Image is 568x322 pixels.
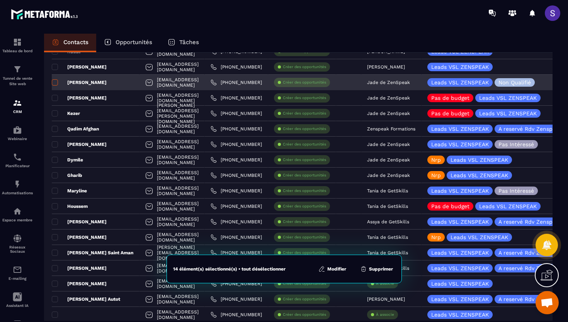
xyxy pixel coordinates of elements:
p: A reservé Rdv Zenspeak [498,250,562,255]
a: [PHONE_NUMBER] [211,312,262,318]
p: Nrp [431,235,441,240]
a: [PHONE_NUMBER] [211,281,262,287]
p: Tania de GetSkills [367,235,408,240]
p: E-mailing [2,276,33,281]
a: automationsautomationsWebinaire [2,120,33,147]
img: social-network [13,234,22,243]
p: Leads VSL ZENSPEAK [431,219,489,224]
p: Tunnel de vente Site web [2,76,33,87]
p: Pas de budget [431,204,469,209]
p: Créer des opportunités [283,173,326,178]
p: [PERSON_NAME] [52,141,107,147]
p: Leads VSL ZENSPEAK [431,281,489,286]
a: [PHONE_NUMBER] [211,188,262,194]
img: scheduler [13,152,22,162]
a: Tâches [160,34,207,52]
a: schedulerschedulerPlanificateur [2,147,33,174]
button: Modifier [316,265,349,273]
p: Jade de ZenSpeak [367,142,410,147]
p: Tâches [179,39,199,46]
a: [PHONE_NUMBER] [211,141,262,147]
p: Assya de GetSkills [367,219,409,224]
p: Leads VSL ZENSPEAK [431,80,489,85]
p: [PERSON_NAME] [52,95,107,101]
p: Leads VSL ZENSPEAK [431,250,489,255]
a: [PHONE_NUMBER] [211,64,262,70]
p: Tania de GetSkills [367,188,408,194]
p: Tania de GetSkills [367,204,408,209]
p: Pas de budget [431,111,469,116]
img: automations [13,125,22,135]
p: CRM [2,110,33,114]
p: [PERSON_NAME] [52,219,107,225]
p: Leads VSL ZENSPEAK [431,126,489,132]
p: Leads VSL ZENSPEAK [479,111,537,116]
p: A reservé Rdv Zenspeak [498,296,562,302]
p: Créer des opportunités [283,111,326,116]
a: automationsautomationsEspace membre [2,201,33,228]
p: Jade de ZenSpeak [367,95,410,101]
p: Créer des opportunités [283,157,326,163]
p: Opportunités [116,39,152,46]
p: Pas Intéressé [498,188,534,194]
a: automationsautomationsAutomatisations [2,174,33,201]
img: formation [13,65,22,74]
p: Créer des opportunités [283,281,326,286]
p: Créer des opportunités [283,204,326,209]
p: Créer des opportunités [283,312,326,317]
p: Non Qualifié [498,80,531,85]
p: Leads VSL ZENSPEAK [431,188,489,194]
a: [PHONE_NUMBER] [211,79,262,86]
p: Jade de ZenSpeak [367,173,410,178]
a: Assistant IA [2,286,33,313]
p: Pas de budget [431,95,469,101]
a: [PHONE_NUMBER] [211,219,262,225]
p: [PERSON_NAME] [367,296,405,302]
a: [PHONE_NUMBER] [211,157,262,163]
p: [PERSON_NAME] [52,64,107,70]
p: [PERSON_NAME] Saint Aman [52,250,133,256]
p: Qadim Afghan [52,126,99,132]
a: [PHONE_NUMBER] [211,296,262,302]
p: Leads VSL ZENSPEAK [431,296,489,302]
p: Webinaire [2,137,33,141]
a: [PHONE_NUMBER] [211,110,262,116]
p: Planificateur [2,164,33,168]
p: Tableau de bord [2,49,33,53]
a: Contacts [44,34,96,52]
p: Tania de GetSkills [367,250,408,255]
p: [PERSON_NAME] [367,64,405,70]
a: formationformationCRM [2,92,33,120]
p: Leads VSL ZENSPEAK [431,265,489,271]
p: Gharib [52,172,82,178]
a: [PHONE_NUMBER] [211,126,262,132]
p: Créer des opportunités [283,219,326,224]
p: [PERSON_NAME] [52,234,107,240]
p: Créer des opportunités [283,80,326,85]
p: À associe [376,281,394,286]
p: Jade de ZenSpeak [367,111,410,116]
p: [PERSON_NAME] [52,281,107,287]
a: emailemailE-mailing [2,259,33,286]
img: logo [11,7,80,21]
p: Leads VSL ZENSPEAK [451,235,508,240]
p: Créer des opportunités [283,64,326,70]
p: Contacts [63,39,88,46]
p: Jade de ZenSpeak [367,80,410,85]
a: [PHONE_NUMBER] [211,95,262,101]
p: A reservé Rdv Zenspeak [498,219,562,224]
a: social-networksocial-networkRéseaux Sociaux [2,228,33,259]
a: Opportunités [96,34,160,52]
a: [PHONE_NUMBER] [211,250,262,256]
p: Leads VSL ZENSPEAK [479,204,537,209]
img: automations [13,207,22,216]
p: Houssem [52,203,88,209]
p: Créer des opportunités [283,250,326,255]
img: email [13,265,22,274]
p: A reservé Rdv Zenspeak [498,265,562,271]
p: Leads VSL ZENSPEAK [451,157,508,163]
button: Supprimer [358,265,395,273]
p: Pas Intéressé [498,142,534,147]
p: Leads VSL ZENSPEAK [431,142,489,147]
p: Leads VSL ZENSPEAK [431,312,489,317]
